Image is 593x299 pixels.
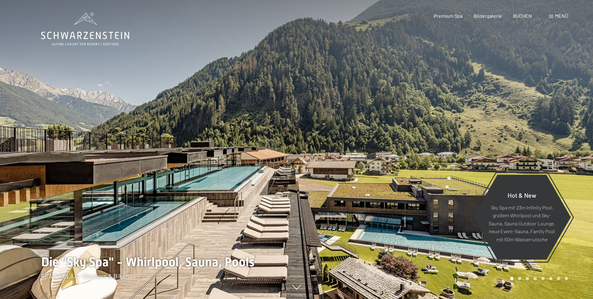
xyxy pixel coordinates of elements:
a: Premium Spa [434,13,462,19]
div: Carousel Page 3 [526,277,529,280]
div: Carousel Pagination [508,277,568,280]
div: Carousel Page 6 [549,277,552,280]
a: Bildergalerie [474,13,502,19]
div: Carousel Page 5 [541,277,545,280]
p: Sky Spa mit 23m Infinity Pool, großem Whirlpool und Sky-Sauna, Sauna Outdoor Lounge, neue Event-S... [488,203,556,243]
div: Carousel Page 8 [565,277,568,280]
div: Carousel Page 7 [557,277,560,280]
div: Carousel Page 1 (Current Slide) [510,277,514,280]
div: Carousel Page 4 [533,277,537,280]
span: Menü [555,13,568,19]
div: Carousel Page 2 [518,277,521,280]
a: BUCHEN [513,13,532,19]
span: Hot & New [508,191,536,199]
a: Hot & New Sky Spa mit 23m Infinity Pool, großem Whirlpool und Sky-Sauna, Sauna Outdoor Lounge, ne... [472,174,571,260]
